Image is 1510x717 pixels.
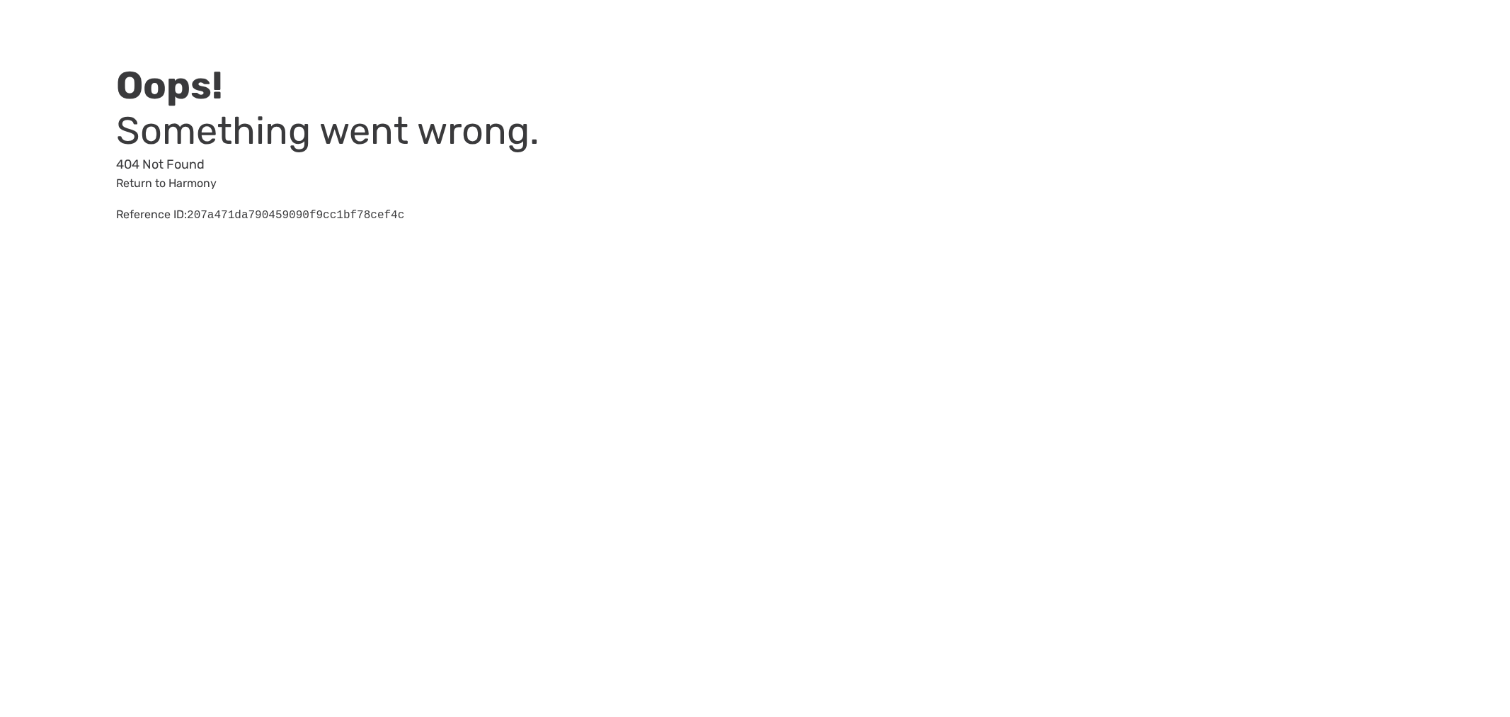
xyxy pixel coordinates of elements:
p: 404 Not Found [116,154,697,175]
h3: Something went wrong. [116,108,697,154]
a: Return to Harmony [116,176,217,190]
h2: Oops! [116,63,697,108]
pre: 207a471da790459090f9cc1bf78cef4c [187,209,404,222]
div: Reference ID: [116,206,697,224]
